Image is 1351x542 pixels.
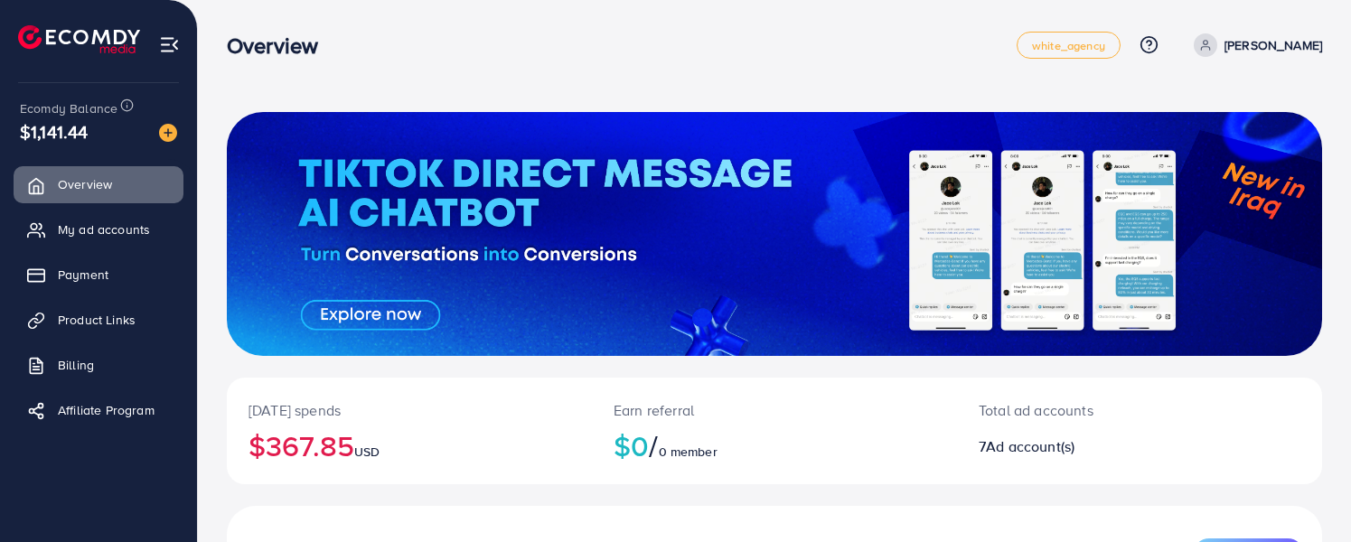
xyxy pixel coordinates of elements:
h2: $367.85 [249,428,570,463]
a: Overview [14,166,183,202]
a: [PERSON_NAME] [1187,33,1322,57]
span: Billing [58,356,94,374]
img: logo [18,25,140,53]
a: Payment [14,257,183,293]
span: Ecomdy Balance [20,99,117,117]
span: 0 member [659,443,718,461]
a: Product Links [14,302,183,338]
a: My ad accounts [14,211,183,248]
span: Ad account(s) [986,436,1074,456]
a: Affiliate Program [14,392,183,428]
p: Earn referral [614,399,935,421]
a: white_agency [1017,32,1121,59]
p: [DATE] spends [249,399,570,421]
h2: 7 [979,438,1209,455]
p: Total ad accounts [979,399,1209,421]
span: Overview [58,175,112,193]
span: white_agency [1032,40,1105,51]
a: Billing [14,347,183,383]
span: Affiliate Program [58,401,155,419]
span: / [649,425,658,466]
p: [PERSON_NAME] [1224,34,1322,56]
span: My ad accounts [58,220,150,238]
h3: Overview [227,33,333,59]
iframe: Chat [1274,461,1337,528]
h2: $0 [614,428,935,463]
span: Payment [58,266,108,284]
img: menu [159,34,180,55]
span: USD [354,443,380,461]
span: Product Links [58,311,136,329]
img: image [159,124,177,142]
span: $1,141.44 [20,118,88,145]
